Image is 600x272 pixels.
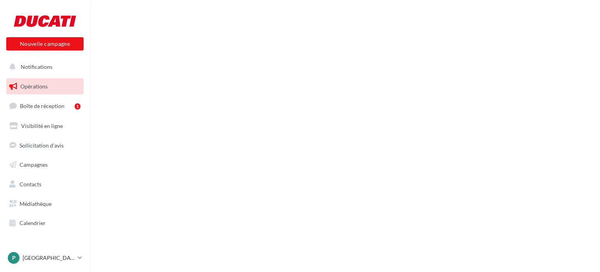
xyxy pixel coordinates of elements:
span: Contacts [20,181,41,187]
button: Nouvelle campagne [6,37,84,50]
a: P [GEOGRAPHIC_DATA] [6,250,84,265]
span: Campagnes [20,161,48,168]
a: Calendrier [5,215,85,231]
a: Visibilité en ligne [5,118,85,134]
a: Boîte de réception1 [5,97,85,114]
span: Visibilité en ligne [21,122,63,129]
div: 1 [75,103,80,110]
span: Notifications [21,63,52,70]
a: Campagnes [5,157,85,173]
a: Médiathèque [5,196,85,212]
span: Boîte de réception [20,103,64,109]
span: Médiathèque [20,200,52,207]
span: Opérations [20,83,48,90]
span: Sollicitation d'avis [20,142,64,148]
a: Contacts [5,176,85,193]
span: P [12,254,16,262]
span: Calendrier [20,220,46,226]
a: Sollicitation d'avis [5,137,85,154]
p: [GEOGRAPHIC_DATA] [23,254,75,262]
button: Notifications [5,59,82,75]
a: Opérations [5,78,85,95]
